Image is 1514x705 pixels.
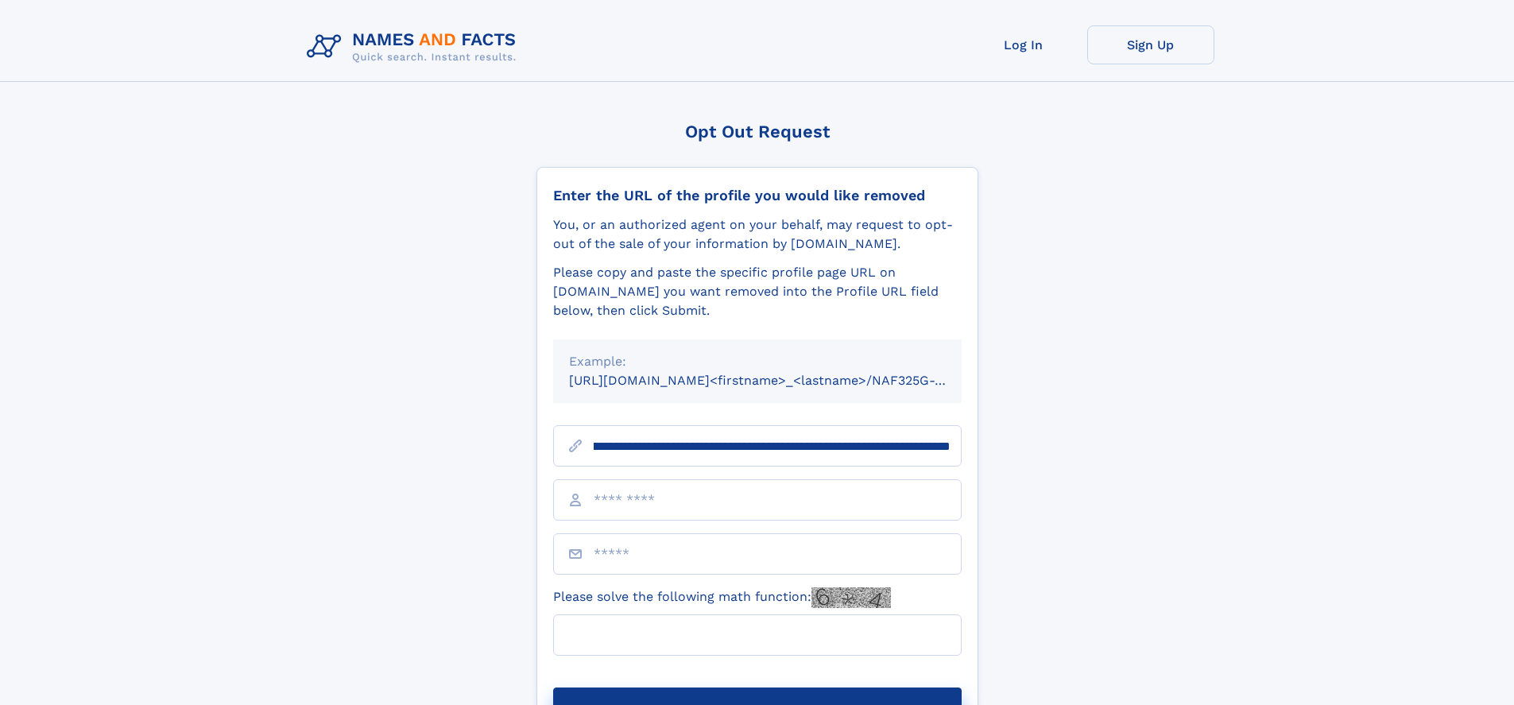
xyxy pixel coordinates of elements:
[553,187,962,204] div: Enter the URL of the profile you would like removed
[553,587,891,608] label: Please solve the following math function:
[569,373,992,388] small: [URL][DOMAIN_NAME]<firstname>_<lastname>/NAF325G-xxxxxxxx
[553,263,962,320] div: Please copy and paste the specific profile page URL on [DOMAIN_NAME] you want removed into the Pr...
[1087,25,1214,64] a: Sign Up
[569,352,946,371] div: Example:
[553,215,962,254] div: You, or an authorized agent on your behalf, may request to opt-out of the sale of your informatio...
[300,25,529,68] img: Logo Names and Facts
[960,25,1087,64] a: Log In
[536,122,978,141] div: Opt Out Request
